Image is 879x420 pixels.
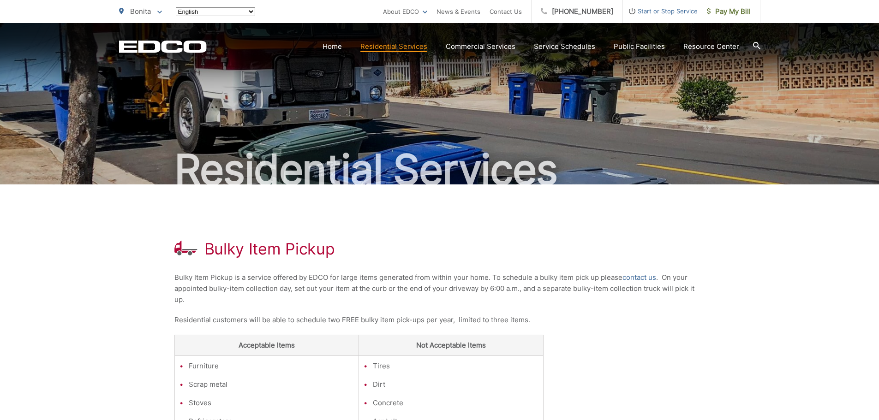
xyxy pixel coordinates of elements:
li: Tires [373,361,538,372]
p: Residential customers will be able to schedule two FREE bulky item pick-ups per year, limited to ... [174,314,705,325]
a: Service Schedules [534,41,595,52]
h2: Residential Services [119,147,760,193]
li: Dirt [373,379,538,390]
a: contact us [622,272,656,283]
a: Contact Us [490,6,522,17]
li: Furniture [189,361,354,372]
h1: Bulky Item Pickup [204,240,335,258]
a: Resource Center [683,41,739,52]
strong: Acceptable Items [239,341,295,349]
a: News & Events [437,6,480,17]
p: Bulky Item Pickup is a service offered by EDCO for large items generated from within your home. T... [174,272,705,305]
a: EDCD logo. Return to the homepage. [119,40,207,53]
a: Residential Services [360,41,427,52]
a: Home [323,41,342,52]
a: Commercial Services [446,41,515,52]
li: Stoves [189,397,354,408]
span: Bonita [130,7,151,16]
select: Select a language [176,7,255,16]
a: About EDCO [383,6,427,17]
span: Pay My Bill [707,6,751,17]
strong: Not Acceptable Items [416,341,486,349]
a: Public Facilities [614,41,665,52]
li: Scrap metal [189,379,354,390]
li: Concrete [373,397,538,408]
